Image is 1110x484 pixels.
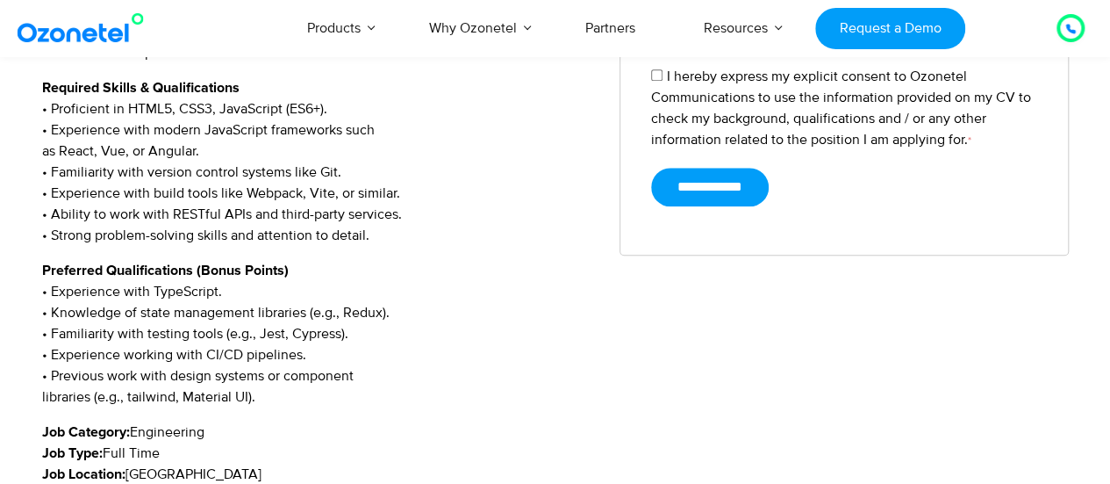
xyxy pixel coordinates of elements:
[815,8,965,49] a: Request a Demo
[103,444,160,462] span: Full Time
[42,260,594,408] p: • Experience with TypeScript. • Knowledge of state management libraries (e.g., Redux). • Familiar...
[42,264,289,278] strong: Preferred Qualifications (Bonus Points)
[42,77,594,246] p: • Proficient in HTML5, CSS3, JavaScript (ES6+). • Experience with modern JavaScript frameworks su...
[130,423,204,441] span: Engineering
[42,81,240,95] strong: Required Skills & Qualifications
[651,68,1031,148] label: I hereby express my explicit consent to Ozonetel Communications to use the information provided o...
[42,467,125,481] strong: Job Location:
[42,425,130,439] strong: Job Category:
[125,466,261,483] span: [GEOGRAPHIC_DATA]
[42,446,103,460] strong: Job Type:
